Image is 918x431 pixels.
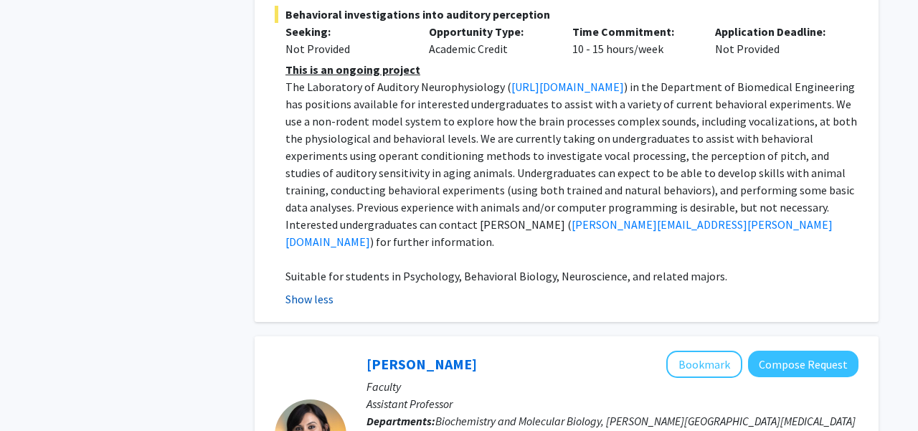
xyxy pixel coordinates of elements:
[435,414,856,428] span: Biochemistry and Molecular Biology, [PERSON_NAME][GEOGRAPHIC_DATA][MEDICAL_DATA]
[748,351,858,377] button: Compose Request to Utthara Nayar
[366,395,858,412] p: Assistant Professor
[285,80,511,94] span: The Laboratory of Auditory Neurophysiology (
[285,40,407,57] div: Not Provided
[285,290,333,308] button: Show less
[704,23,848,57] div: Not Provided
[285,80,857,232] span: ) in the Department of Biomedical Engineering has positions available for interested undergraduat...
[285,217,833,249] a: [PERSON_NAME][EMAIL_ADDRESS][PERSON_NAME][DOMAIN_NAME]
[275,6,858,23] span: Behavioral investigations into auditory perception
[666,351,742,378] button: Add Utthara Nayar to Bookmarks
[572,23,694,40] p: Time Commitment:
[11,366,61,420] iframe: Chat
[418,23,562,57] div: Academic Credit
[285,23,407,40] p: Seeking:
[562,23,705,57] div: 10 - 15 hours/week
[366,355,477,373] a: [PERSON_NAME]
[366,378,858,395] p: Faculty
[429,23,551,40] p: Opportunity Type:
[285,62,420,77] u: This is an ongoing project
[366,414,435,428] b: Departments:
[285,267,858,285] p: Suitable for students in Psychology, Behavioral Biology, Neuroscience, and related majors.
[511,80,624,94] a: [URL][DOMAIN_NAME]
[715,23,837,40] p: Application Deadline:
[370,235,494,249] span: ) for further information.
